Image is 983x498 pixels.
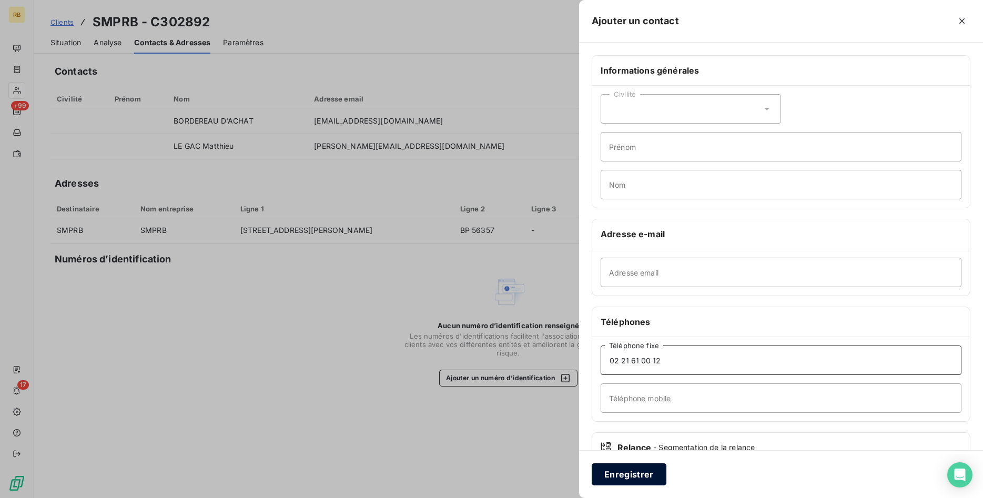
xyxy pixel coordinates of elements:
span: - Segmentation de la relance [653,442,755,453]
input: placeholder [601,170,961,199]
button: Enregistrer [592,463,666,485]
div: Relance [601,441,961,454]
h5: Ajouter un contact [592,14,679,28]
h6: Téléphones [601,316,961,328]
input: placeholder [601,345,961,375]
h6: Adresse e-mail [601,228,961,240]
div: Open Intercom Messenger [947,462,972,487]
input: placeholder [601,132,961,161]
h6: Informations générales [601,64,961,77]
input: placeholder [601,258,961,287]
input: placeholder [601,383,961,413]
